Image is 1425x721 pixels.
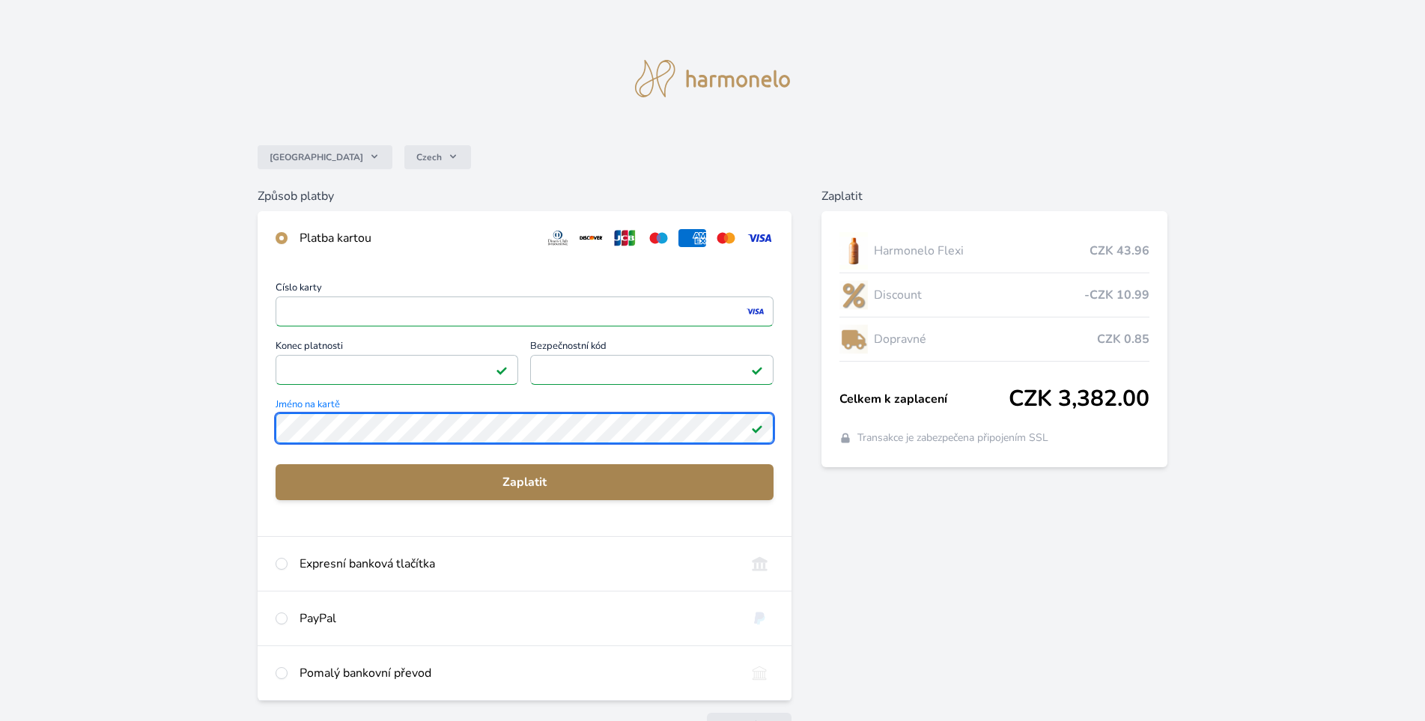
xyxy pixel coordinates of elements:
[821,187,1167,205] h6: Zaplatit
[300,229,532,247] div: Platba kartou
[645,229,672,247] img: maestro.svg
[300,609,734,627] div: PayPal
[874,330,1097,348] span: Dopravné
[635,60,791,97] img: logo.svg
[276,283,774,296] span: Číslo karty
[300,555,734,573] div: Expresní banková tlačítka
[276,464,774,500] button: Zaplatit
[746,664,774,682] img: bankTransfer_IBAN.svg
[1009,386,1149,413] span: CZK 3,382.00
[839,232,868,270] img: CLEAN_FLEXI_se_stinem_x-hi_(1)-lo.jpg
[839,276,868,314] img: discount-lo.png
[874,242,1090,260] span: Harmonelo Flexi
[1084,286,1149,304] span: -CZK 10.99
[857,431,1048,445] span: Transakce je zabezpečena připojením SSL
[288,473,762,491] span: Zaplatit
[530,341,774,355] span: Bezpečnostní kód
[282,359,512,380] iframe: Iframe pro datum vypršení platnosti
[712,229,740,247] img: mc.svg
[1090,242,1149,260] span: CZK 43.96
[751,422,763,434] img: Platné pole
[270,151,363,163] span: [GEOGRAPHIC_DATA]
[258,145,392,169] button: [GEOGRAPHIC_DATA]
[745,305,765,318] img: visa
[746,609,774,627] img: paypal.svg
[577,229,605,247] img: discover.svg
[276,400,774,413] span: Jméno na kartě
[746,229,774,247] img: visa.svg
[678,229,706,247] img: amex.svg
[537,359,767,380] iframe: Iframe pro bezpečnostní kód
[1097,330,1149,348] span: CZK 0.85
[404,145,471,169] button: Czech
[544,229,572,247] img: diners.svg
[611,229,639,247] img: jcb.svg
[751,364,763,376] img: Platné pole
[839,390,1009,408] span: Celkem k zaplacení
[746,555,774,573] img: onlineBanking_CZ.svg
[496,364,508,376] img: Platné pole
[276,341,519,355] span: Konec platnosti
[282,301,767,322] iframe: Iframe pro číslo karty
[300,664,734,682] div: Pomalý bankovní převod
[874,286,1084,304] span: Discount
[276,413,774,443] input: Jméno na kartěPlatné pole
[258,187,792,205] h6: Způsob platby
[839,320,868,358] img: delivery-lo.png
[416,151,442,163] span: Czech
